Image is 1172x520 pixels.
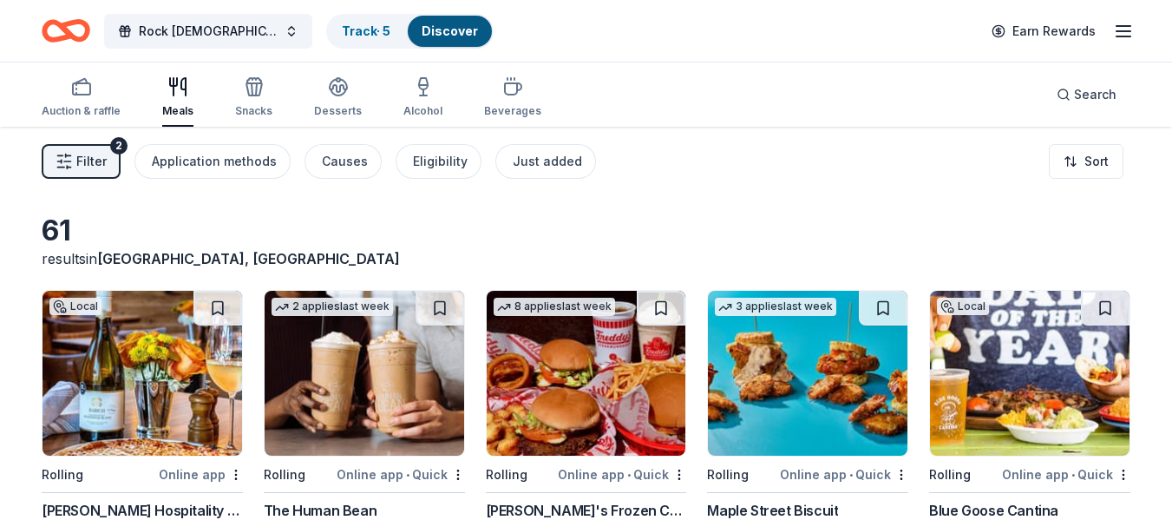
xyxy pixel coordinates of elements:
[304,144,382,179] button: Causes
[342,23,390,38] a: Track· 5
[484,104,541,118] div: Beverages
[558,464,686,485] div: Online app Quick
[162,104,193,118] div: Meals
[42,69,121,127] button: Auction & raffle
[314,69,362,127] button: Desserts
[981,16,1106,47] a: Earn Rewards
[406,468,409,482] span: •
[139,21,278,42] span: Rock [DEMOGRAPHIC_DATA] 17th Annual Music Fest
[413,151,468,172] div: Eligibility
[780,464,908,485] div: Online app Quick
[42,248,465,269] div: results
[403,104,442,118] div: Alcohol
[1002,464,1130,485] div: Online app Quick
[707,464,749,485] div: Rolling
[110,137,128,155] div: 2
[849,468,853,482] span: •
[43,291,242,456] img: Image for Berg Hospitality Group
[396,144,481,179] button: Eligibility
[1043,77,1130,112] button: Search
[264,464,305,485] div: Rolling
[159,464,243,485] div: Online app
[134,144,291,179] button: Application methods
[403,69,442,127] button: Alcohol
[235,69,272,127] button: Snacks
[484,69,541,127] button: Beverages
[627,468,631,482] span: •
[422,23,478,38] a: Discover
[42,10,90,51] a: Home
[1074,84,1116,105] span: Search
[42,214,465,248] div: 61
[486,464,527,485] div: Rolling
[495,144,596,179] button: Just added
[708,291,907,456] img: Image for Maple Street Biscuit
[314,104,362,118] div: Desserts
[152,151,277,172] div: Application methods
[326,14,494,49] button: Track· 5Discover
[265,291,464,456] img: Image for The Human Bean
[929,464,971,485] div: Rolling
[322,151,368,172] div: Causes
[1049,144,1123,179] button: Sort
[49,298,101,315] div: Local
[513,151,582,172] div: Just added
[42,144,121,179] button: Filter2
[1084,151,1109,172] span: Sort
[42,464,83,485] div: Rolling
[937,298,989,315] div: Local
[494,298,615,316] div: 8 applies last week
[487,291,686,456] img: Image for Freddy's Frozen Custard & Steakburgers
[337,464,465,485] div: Online app Quick
[235,104,272,118] div: Snacks
[930,291,1129,456] img: Image for Blue Goose Cantina
[715,298,836,316] div: 3 applies last week
[76,151,107,172] span: Filter
[1071,468,1075,482] span: •
[86,250,400,267] span: in
[42,104,121,118] div: Auction & raffle
[104,14,312,49] button: Rock [DEMOGRAPHIC_DATA] 17th Annual Music Fest
[97,250,400,267] span: [GEOGRAPHIC_DATA], [GEOGRAPHIC_DATA]
[162,69,193,127] button: Meals
[272,298,393,316] div: 2 applies last week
